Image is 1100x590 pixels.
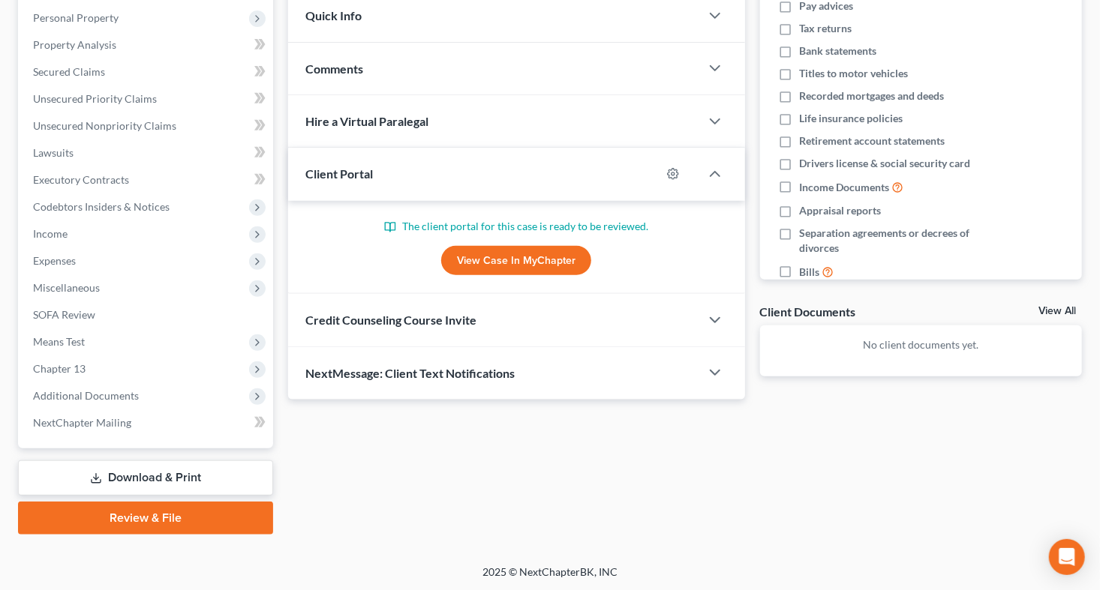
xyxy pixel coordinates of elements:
a: Unsecured Nonpriority Claims [21,112,273,139]
p: No client documents yet. [772,337,1070,352]
span: Codebtors Insiders & Notices [33,200,170,213]
a: Secured Claims [21,58,273,85]
span: Client Portal [306,166,374,181]
span: Property Analysis [33,38,116,51]
span: Titles to motor vehicles [799,66,908,81]
p: The client portal for this case is ready to be reviewed. [306,219,727,234]
span: Drivers license & social security card [799,156,970,171]
span: Hire a Virtual Paralegal [306,114,429,128]
div: Client Documents [760,304,856,319]
span: Separation agreements or decrees of divorces [799,226,989,256]
span: Recorded mortgages and deeds [799,88,944,103]
span: Additional Documents [33,389,139,402]
span: Secured Claims [33,65,105,78]
span: NextMessage: Client Text Notifications [306,366,515,380]
span: Unsecured Priority Claims [33,92,157,105]
span: Bills [799,265,819,280]
span: Expenses [33,254,76,267]
a: Unsecured Priority Claims [21,85,273,112]
span: Tax returns [799,21,852,36]
span: Unsecured Nonpriority Claims [33,119,176,132]
a: Executory Contracts [21,166,273,193]
span: Income [33,227,68,240]
a: View Case in MyChapter [441,246,591,276]
a: NextChapter Mailing [21,409,273,436]
a: Review & File [18,502,273,535]
span: Quick Info [306,8,362,22]
span: Life insurance policies [799,111,903,126]
a: Download & Print [18,460,273,496]
span: Credit Counseling Course Invite [306,313,477,327]
span: Appraisal reports [799,203,881,218]
a: SOFA Review [21,301,273,328]
span: Miscellaneous [33,281,100,294]
span: Lawsuits [33,146,74,159]
a: View All [1038,306,1076,316]
a: Property Analysis [21,31,273,58]
span: Comments [306,61,364,76]
span: Executory Contracts [33,173,129,186]
span: Chapter 13 [33,362,86,375]
a: Lawsuits [21,139,273,166]
span: NextChapter Mailing [33,416,131,429]
span: Personal Property [33,11,119,24]
span: Retirement account statements [799,133,945,148]
span: Bank statements [799,43,876,58]
span: Income Documents [799,180,889,195]
span: Means Test [33,335,85,348]
span: SOFA Review [33,308,95,321]
div: Open Intercom Messenger [1049,539,1085,575]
